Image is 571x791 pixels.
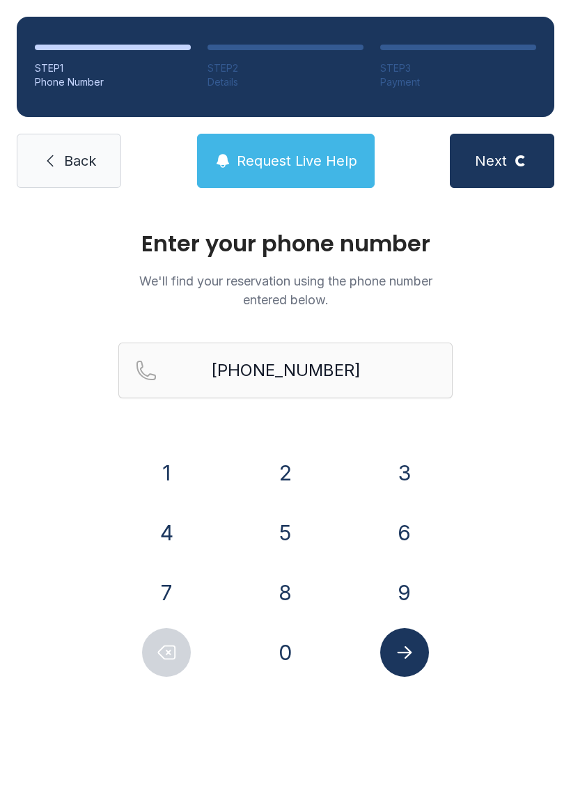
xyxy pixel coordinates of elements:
[380,568,429,617] button: 9
[380,508,429,557] button: 6
[64,151,96,171] span: Back
[142,568,191,617] button: 7
[380,448,429,497] button: 3
[118,272,453,309] p: We'll find your reservation using the phone number entered below.
[261,448,310,497] button: 2
[261,508,310,557] button: 5
[142,628,191,677] button: Delete number
[142,508,191,557] button: 4
[475,151,507,171] span: Next
[261,628,310,677] button: 0
[380,61,536,75] div: STEP 3
[142,448,191,497] button: 1
[380,628,429,677] button: Submit lookup form
[208,61,363,75] div: STEP 2
[237,151,357,171] span: Request Live Help
[35,75,191,89] div: Phone Number
[35,61,191,75] div: STEP 1
[380,75,536,89] div: Payment
[118,343,453,398] input: Reservation phone number
[208,75,363,89] div: Details
[261,568,310,617] button: 8
[118,233,453,255] h1: Enter your phone number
